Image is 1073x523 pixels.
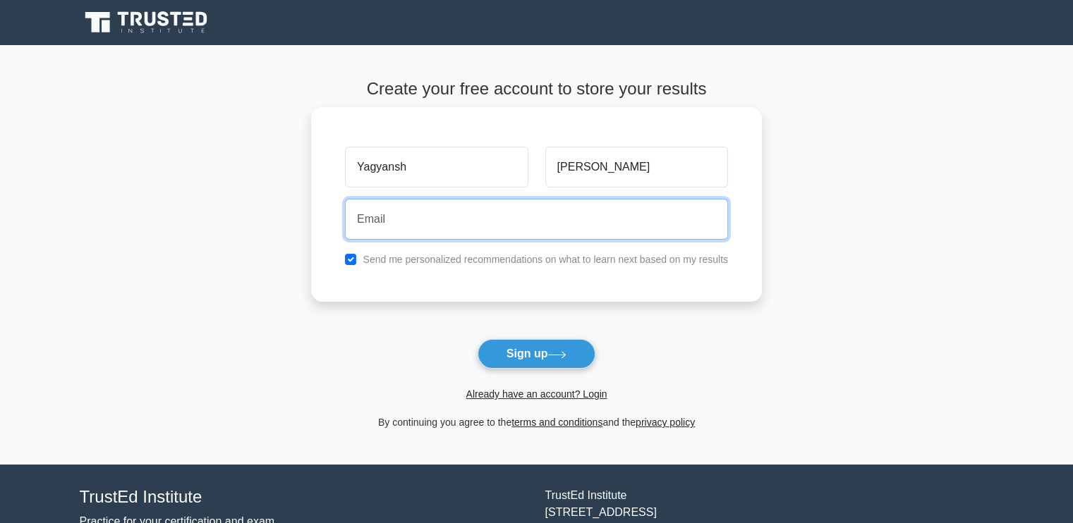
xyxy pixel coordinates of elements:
[345,199,728,240] input: Email
[311,79,762,99] h4: Create your free account to store your results
[345,147,528,187] input: First name
[303,414,770,431] div: By continuing you agree to the and the
[636,417,695,428] a: privacy policy
[511,417,602,428] a: terms and conditions
[478,339,596,369] button: Sign up
[80,487,528,507] h4: TrustEd Institute
[363,254,728,265] label: Send me personalized recommendations on what to learn next based on my results
[466,388,607,400] a: Already have an account? Login
[545,147,728,187] input: Last name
